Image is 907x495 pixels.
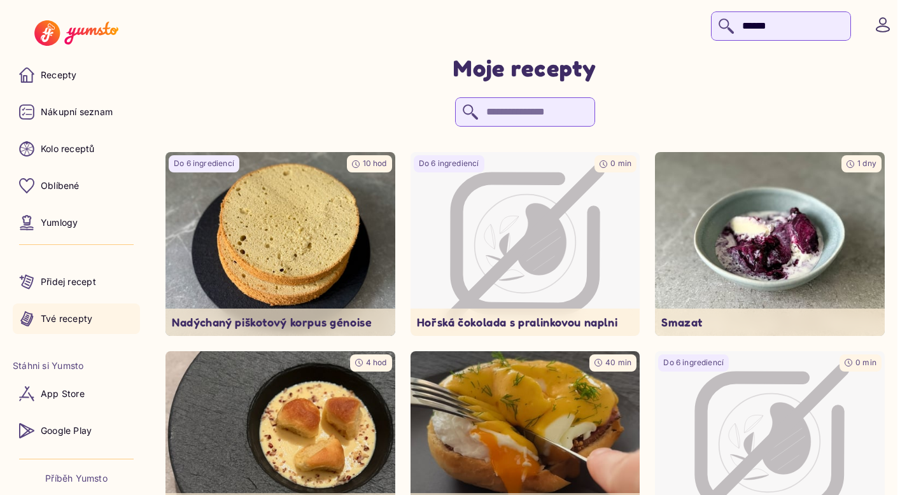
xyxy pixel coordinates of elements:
p: Do 6 ingrediencí [419,158,479,169]
a: Oblíbené [13,171,140,201]
p: Do 6 ingrediencí [174,158,234,169]
div: Image not available [411,152,640,336]
img: Yumsto logo [34,20,118,46]
a: Yumlogy [13,207,140,238]
a: Přidej recept [13,267,140,297]
a: Image not availableDo 6 ingrediencí0 minHořská čokolada s pralinkovou naplni [411,152,640,336]
a: Recepty [13,60,140,90]
span: 0 min [610,158,631,168]
span: 40 min [605,358,631,367]
p: Recepty [41,69,76,81]
p: Tvé recepty [41,312,92,325]
span: 0 min [855,358,876,367]
p: Smazat [661,315,878,330]
p: Kolo receptů [41,143,95,155]
p: Do 6 ingrediencí [663,358,724,368]
p: Yumlogy [41,216,78,229]
li: Stáhni si Yumsto [13,359,140,372]
a: undefined1 dnySmazat [655,152,885,336]
a: App Store [13,379,140,409]
a: Kolo receptů [13,134,140,164]
p: Hořská čokolada s pralinkovou naplni [417,315,634,330]
h1: Moje recepty [453,53,596,82]
a: Google Play [13,415,140,446]
p: Nákupní seznam [41,106,113,118]
p: Oblíbené [41,179,80,192]
p: Google Play [41,424,92,437]
a: undefinedDo 6 ingrediencí10 hodNadýchaný piškotový korpus génoise [165,152,395,336]
span: 1 dny [857,158,876,168]
a: Příběh Yumsto [45,472,108,485]
p: App Store [41,387,85,400]
span: 10 hod [363,158,387,168]
a: Tvé recepty [13,303,140,334]
img: undefined [165,152,395,336]
p: Přidej recept [41,275,96,288]
img: undefined [655,152,885,336]
span: 4 hod [366,358,387,367]
a: Nákupní seznam [13,97,140,127]
p: Nadýchaný piškotový korpus génoise [172,315,389,330]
